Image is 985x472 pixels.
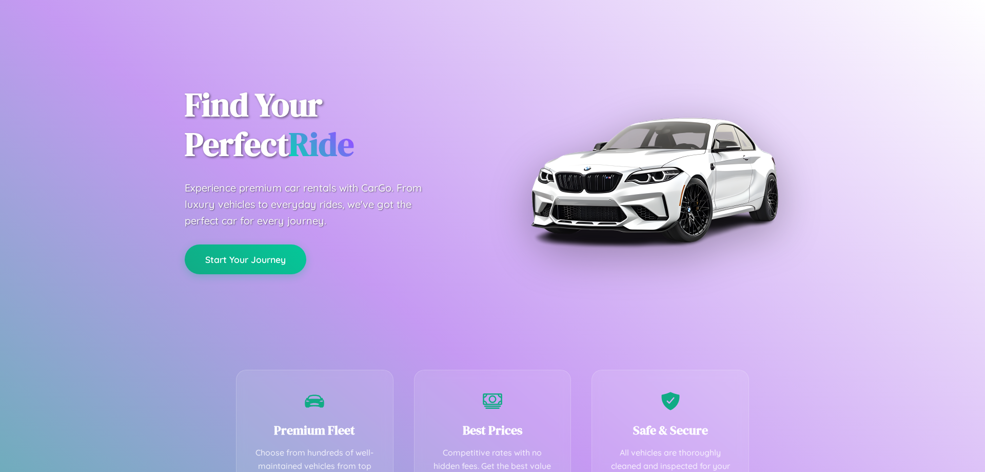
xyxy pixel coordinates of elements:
[185,244,306,274] button: Start Your Journey
[185,85,477,164] h1: Find Your Perfect
[430,422,556,439] h3: Best Prices
[185,180,441,229] p: Experience premium car rentals with CarGo. From luxury vehicles to everyday rides, we've got the ...
[526,51,782,308] img: Premium BMW car rental vehicle
[289,122,354,166] span: Ride
[607,422,733,439] h3: Safe & Secure
[252,422,378,439] h3: Premium Fleet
